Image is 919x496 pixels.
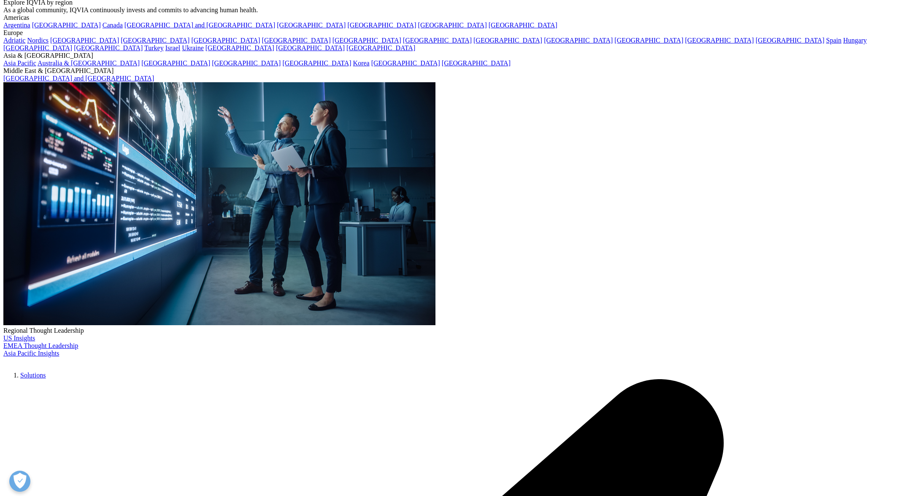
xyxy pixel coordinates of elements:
a: Solutions [20,372,46,379]
a: [GEOGRAPHIC_DATA] and [GEOGRAPHIC_DATA] [3,75,154,82]
a: Israel [165,44,181,51]
a: Ukraine [182,44,204,51]
button: Open Preferences [9,471,30,492]
a: Korea [353,59,370,67]
a: [GEOGRAPHIC_DATA] [277,22,346,29]
div: Europe [3,29,916,37]
a: [GEOGRAPHIC_DATA] [489,22,557,29]
a: [GEOGRAPHIC_DATA] [347,22,416,29]
a: [GEOGRAPHIC_DATA] and [GEOGRAPHIC_DATA] [124,22,275,29]
img: 2093_analyzing-data-using-big-screen-display-and-laptop.png [3,82,435,325]
a: [GEOGRAPHIC_DATA] [205,44,274,51]
a: [GEOGRAPHIC_DATA] [403,37,472,44]
a: EMEA Thought Leadership [3,342,78,349]
a: [GEOGRAPHIC_DATA] [418,22,487,29]
a: US Insights [3,334,35,342]
a: [GEOGRAPHIC_DATA] [282,59,351,67]
a: [GEOGRAPHIC_DATA] [473,37,542,44]
a: Turkey [144,44,164,51]
a: [GEOGRAPHIC_DATA] [276,44,345,51]
a: Nordics [27,37,49,44]
a: [GEOGRAPHIC_DATA] [141,59,210,67]
a: [GEOGRAPHIC_DATA] [3,44,72,51]
a: [GEOGRAPHIC_DATA] [346,44,415,51]
a: Canada [103,22,123,29]
a: [GEOGRAPHIC_DATA] [121,37,189,44]
a: Hungary [843,37,867,44]
a: [GEOGRAPHIC_DATA] [442,59,511,67]
a: Asia Pacific Insights [3,350,59,357]
div: Americas [3,14,916,22]
a: [GEOGRAPHIC_DATA] [262,37,331,44]
a: [GEOGRAPHIC_DATA] [32,22,101,29]
div: As a global community, IQVIA continuously invests and commits to advancing human health. [3,6,916,14]
a: [GEOGRAPHIC_DATA] [191,37,260,44]
div: Middle East & [GEOGRAPHIC_DATA] [3,67,916,75]
a: Argentina [3,22,30,29]
a: Adriatic [3,37,25,44]
a: [GEOGRAPHIC_DATA] [332,37,401,44]
a: [GEOGRAPHIC_DATA] [50,37,119,44]
a: [GEOGRAPHIC_DATA] [614,37,683,44]
div: Asia & [GEOGRAPHIC_DATA] [3,52,916,59]
a: [GEOGRAPHIC_DATA] [685,37,754,44]
a: [GEOGRAPHIC_DATA] [74,44,143,51]
div: Regional Thought Leadership [3,327,916,334]
a: [GEOGRAPHIC_DATA] [371,59,440,67]
a: [GEOGRAPHIC_DATA] [212,59,281,67]
a: Spain [826,37,841,44]
a: Australia & [GEOGRAPHIC_DATA] [38,59,140,67]
a: [GEOGRAPHIC_DATA] [756,37,824,44]
a: [GEOGRAPHIC_DATA] [544,37,613,44]
a: Asia Pacific [3,59,36,67]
